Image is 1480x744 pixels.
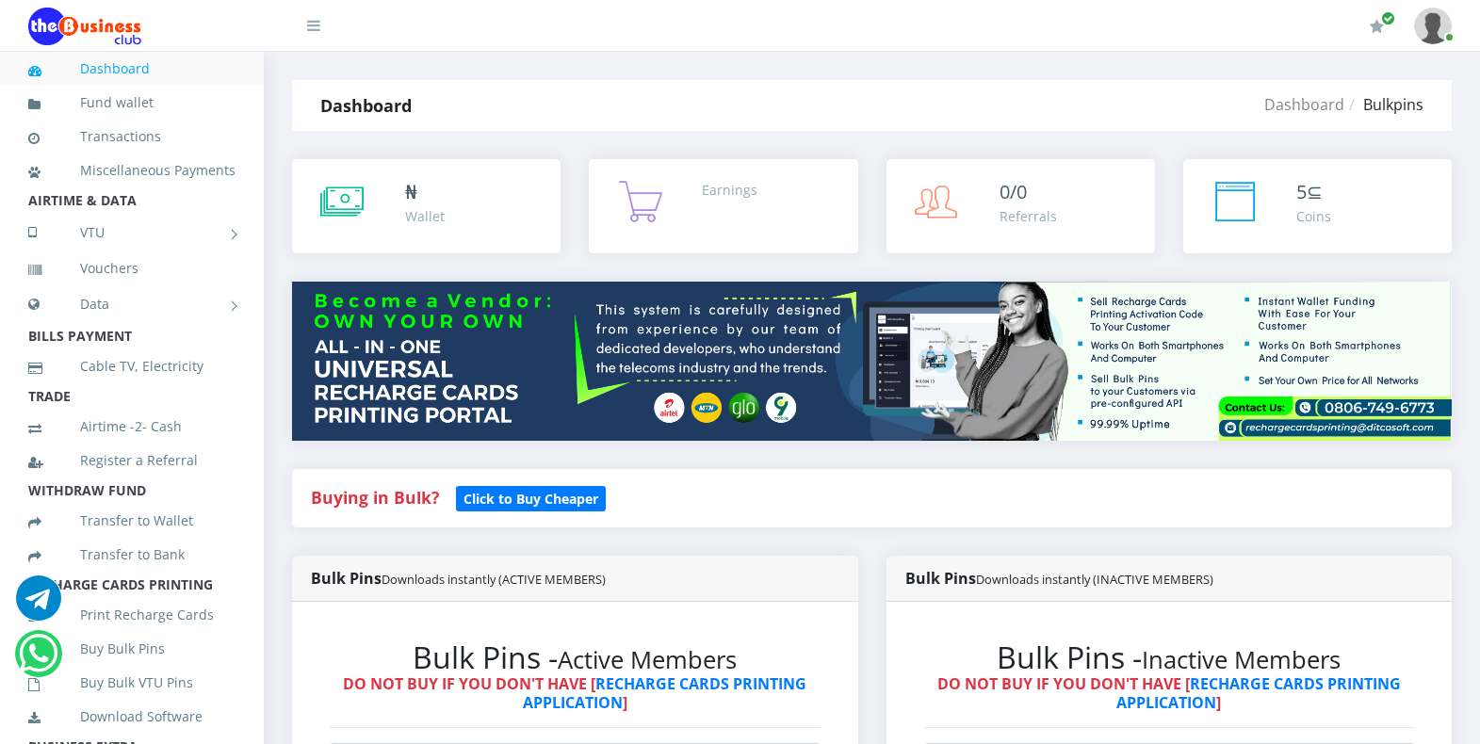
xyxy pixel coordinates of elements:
[456,486,606,509] a: Click to Buy Cheaper
[28,533,236,576] a: Transfer to Bank
[28,115,236,158] a: Transactions
[905,568,1213,589] strong: Bulk Pins
[1000,179,1027,204] span: 0/0
[464,490,598,508] b: Click to Buy Cheaper
[28,81,236,124] a: Fund wallet
[28,209,236,256] a: VTU
[343,673,806,712] strong: DO NOT BUY IF YOU DON'T HAVE [ ]
[28,47,236,90] a: Dashboard
[1296,206,1331,226] div: Coins
[28,8,141,45] img: Logo
[405,178,445,206] div: ₦
[28,439,236,482] a: Register a Referral
[28,627,236,671] a: Buy Bulk Pins
[1142,643,1341,676] small: Inactive Members
[924,639,1415,675] h2: Bulk Pins -
[311,568,606,589] strong: Bulk Pins
[1370,19,1384,34] i: Renew/Upgrade Subscription
[320,94,412,117] strong: Dashboard
[28,345,236,388] a: Cable TV, Electricity
[1116,673,1401,712] a: RECHARGE CARDS PRINTING APPLICATION
[28,499,236,542] a: Transfer to Wallet
[16,590,61,621] a: Chat for support
[937,673,1401,712] strong: DO NOT BUY IF YOU DON'T HAVE [ ]
[558,643,737,676] small: Active Members
[311,486,439,509] strong: Buying in Bulk?
[405,206,445,226] div: Wallet
[28,695,236,738] a: Download Software
[523,673,807,712] a: RECHARGE CARDS PRINTING APPLICATION
[702,180,757,200] div: Earnings
[382,571,606,588] small: Downloads instantly (ACTIVE MEMBERS)
[1381,11,1395,25] span: Renew/Upgrade Subscription
[589,159,857,253] a: Earnings
[28,281,236,328] a: Data
[1296,179,1307,204] span: 5
[28,247,236,290] a: Vouchers
[976,571,1213,588] small: Downloads instantly (INACTIVE MEMBERS)
[292,159,561,253] a: ₦ Wallet
[1000,206,1057,226] div: Referrals
[28,405,236,448] a: Airtime -2- Cash
[1344,93,1423,116] li: Bulkpins
[330,639,821,675] h2: Bulk Pins -
[28,149,236,192] a: Miscellaneous Payments
[292,282,1452,441] img: multitenant_rcp.png
[1264,94,1344,115] a: Dashboard
[19,645,57,676] a: Chat for support
[1296,178,1331,206] div: ⊆
[28,593,236,637] a: Print Recharge Cards
[886,159,1155,253] a: 0/0 Referrals
[1414,8,1452,44] img: User
[28,661,236,704] a: Buy Bulk VTU Pins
